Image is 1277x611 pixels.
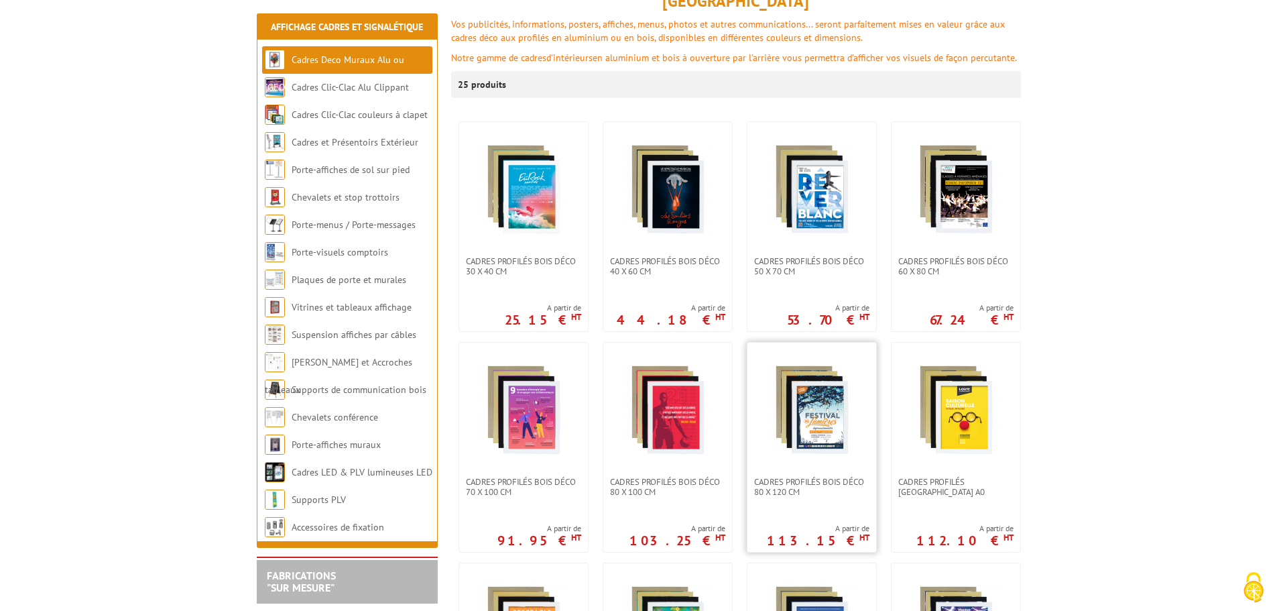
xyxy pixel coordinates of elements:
[477,142,570,236] img: Cadres Profilés Bois Déco 30 x 40 cm
[546,52,593,64] font: d'intérieurs
[292,466,432,478] a: Cadres LED & PLV lumineuses LED
[765,363,859,457] img: Cadres Profilés Bois Déco 80 x 120 cm
[621,142,715,236] img: Cadres Profilés Bois Déco 40 x 60 cm
[603,256,732,276] a: Cadres Profilés Bois Déco 40 x 60 cm
[715,532,725,543] sup: HT
[593,52,1017,64] font: en aluminium et bois à ouverture par l'arrière vous permettra d’afficher vos visuels de façon per...
[265,490,285,510] img: Supports PLV
[265,105,285,125] img: Cadres Clic-Clac couleurs à clapet
[497,523,581,534] span: A partir de
[292,411,378,423] a: Chevalets conférence
[767,537,869,545] p: 113.15 €
[892,477,1020,497] a: Cadres Profilés [GEOGRAPHIC_DATA] A0
[859,532,869,543] sup: HT
[451,18,1005,44] font: Vos publicités, informations, posters, affiches, menus, photos et autres communications... seront...
[265,242,285,262] img: Porte-visuels comptoirs
[898,256,1014,276] span: Cadres Profilés Bois Déco 60 x 80 cm
[265,187,285,207] img: Chevalets et stop trottoirs
[787,316,869,324] p: 53.70 €
[271,21,423,33] a: Affichage Cadres et Signalétique
[571,532,581,543] sup: HT
[292,384,426,396] a: Supports de communication bois
[629,537,725,545] p: 103.25 €
[267,569,336,594] a: FABRICATIONS"Sur Mesure"
[265,462,285,482] img: Cadres LED & PLV lumineuses LED
[265,132,285,152] img: Cadres et Présentoirs Extérieur
[747,256,876,276] a: Cadres Profilés Bois Déco 50 x 70 cm
[909,363,1003,457] img: Cadres Profilés Bois Déco A0
[292,136,418,148] a: Cadres et Présentoirs Extérieur
[265,356,412,396] a: [PERSON_NAME] et Accroches tableaux
[265,517,285,537] img: Accessoires de fixation
[610,477,725,497] span: Cadres Profilés Bois Déco 80 x 100 cm
[1004,311,1014,323] sup: HT
[859,311,869,323] sup: HT
[292,191,400,203] a: Chevalets et stop trottoirs
[1230,565,1277,611] button: Cookies (fenêtre modale)
[292,521,384,533] a: Accessoires de fixation
[292,329,416,341] a: Suspension affiches par câbles
[292,494,346,506] a: Supports PLV
[754,256,869,276] span: Cadres Profilés Bois Déco 50 x 70 cm
[292,164,410,176] a: Porte-affiches de sol sur pied
[617,316,725,324] p: 44.18 €
[621,363,715,457] img: Cadres Profilés Bois Déco 80 x 100 cm
[715,311,725,323] sup: HT
[292,274,406,286] a: Plaques de porte et murales
[292,246,388,258] a: Porte-visuels comptoirs
[892,256,1020,276] a: Cadres Profilés Bois Déco 60 x 80 cm
[909,142,1003,236] img: Cadres Profilés Bois Déco 60 x 80 cm
[505,302,581,313] span: A partir de
[265,297,285,317] img: Vitrines et tableaux affichage
[610,256,725,276] span: Cadres Profilés Bois Déco 40 x 60 cm
[451,52,546,64] font: Notre gamme de cadres
[754,477,869,497] span: Cadres Profilés Bois Déco 80 x 120 cm
[466,477,581,497] span: Cadres Profilés Bois Déco 70 x 100 cm
[629,523,725,534] span: A partir de
[265,325,285,345] img: Suspension affiches par câbles
[930,302,1014,313] span: A partir de
[265,435,285,455] img: Porte-affiches muraux
[265,407,285,427] img: Chevalets conférence
[898,477,1014,497] span: Cadres Profilés [GEOGRAPHIC_DATA] A0
[458,71,508,98] p: 25 produits
[1004,532,1014,543] sup: HT
[265,50,285,70] img: Cadres Deco Muraux Alu ou Bois
[617,302,725,313] span: A partir de
[292,301,412,313] a: Vitrines et tableaux affichage
[497,537,581,545] p: 91.95 €
[265,215,285,235] img: Porte-menus / Porte-messages
[916,523,1014,534] span: A partir de
[767,523,869,534] span: A partir de
[765,142,859,236] img: Cadres Profilés Bois Déco 50 x 70 cm
[265,352,285,372] img: Cimaises et Accroches tableaux
[505,316,581,324] p: 25.15 €
[265,160,285,180] img: Porte-affiches de sol sur pied
[292,81,409,93] a: Cadres Clic-Clac Alu Clippant
[603,477,732,497] a: Cadres Profilés Bois Déco 80 x 100 cm
[459,256,588,276] a: Cadres Profilés Bois Déco 30 x 40 cm
[292,219,416,231] a: Porte-menus / Porte-messages
[265,270,285,290] img: Plaques de porte et murales
[571,311,581,323] sup: HT
[292,439,381,451] a: Porte-affiches muraux
[459,477,588,497] a: Cadres Profilés Bois Déco 70 x 100 cm
[930,316,1014,324] p: 67.24 €
[747,477,876,497] a: Cadres Profilés Bois Déco 80 x 120 cm
[292,109,428,121] a: Cadres Clic-Clac couleurs à clapet
[1237,571,1270,604] img: Cookies (fenêtre modale)
[916,537,1014,545] p: 112.10 €
[477,363,570,457] img: Cadres Profilés Bois Déco 70 x 100 cm
[265,54,404,93] a: Cadres Deco Muraux Alu ou [GEOGRAPHIC_DATA]
[787,302,869,313] span: A partir de
[466,256,581,276] span: Cadres Profilés Bois Déco 30 x 40 cm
